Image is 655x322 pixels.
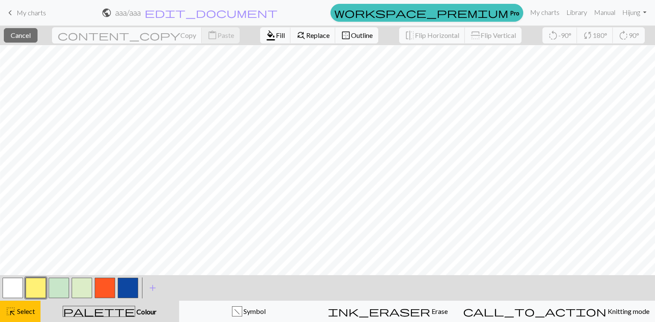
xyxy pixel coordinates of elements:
span: Colour [135,308,157,316]
span: Symbol [242,307,266,315]
span: flip [405,29,415,41]
span: Erase [430,307,448,315]
a: Manual [591,4,619,21]
button: 90° [613,27,645,43]
span: 180° [593,31,607,39]
span: call_to_action [463,305,606,317]
span: Replace [306,31,330,39]
span: find_replace [296,29,306,41]
span: 90° [629,31,639,39]
span: Copy [180,31,196,39]
div: f [232,307,242,317]
a: Library [563,4,591,21]
a: Pro [330,4,523,22]
span: border_outer [341,29,351,41]
span: sync [583,29,593,41]
span: Select [16,307,35,315]
span: Flip Vertical [481,31,516,39]
span: content_copy [58,29,180,41]
button: Fill [260,27,291,43]
span: keyboard_arrow_left [5,7,15,19]
span: Outline [351,31,373,39]
h2: aaa / aaa [115,8,141,17]
button: Colour [41,301,179,322]
span: flip [470,30,481,40]
span: My charts [17,9,46,17]
button: Flip Horizontal [399,27,465,43]
span: highlight_alt [6,305,16,317]
button: f Symbol [179,301,319,322]
button: Replace [290,27,336,43]
span: public [101,7,112,19]
button: Outline [335,27,378,43]
a: My charts [527,4,563,21]
button: -90° [542,27,577,43]
span: palette [63,305,135,317]
button: Knitting mode [458,301,655,322]
button: Copy [52,27,202,43]
button: Flip Vertical [465,27,522,43]
span: workspace_premium [334,7,508,19]
span: Cancel [11,31,31,39]
button: Cancel [4,28,38,43]
a: Hijung [619,4,650,21]
span: -90° [558,31,571,39]
button: 180° [577,27,613,43]
span: rotate_right [618,29,629,41]
span: rotate_left [548,29,558,41]
span: add [148,282,158,294]
span: Knitting mode [606,307,649,315]
span: format_color_fill [266,29,276,41]
span: ink_eraser [328,305,430,317]
button: Erase [318,301,458,322]
a: My charts [5,6,46,20]
span: Flip Horizontal [415,31,459,39]
span: edit_document [145,7,278,19]
span: Fill [276,31,285,39]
